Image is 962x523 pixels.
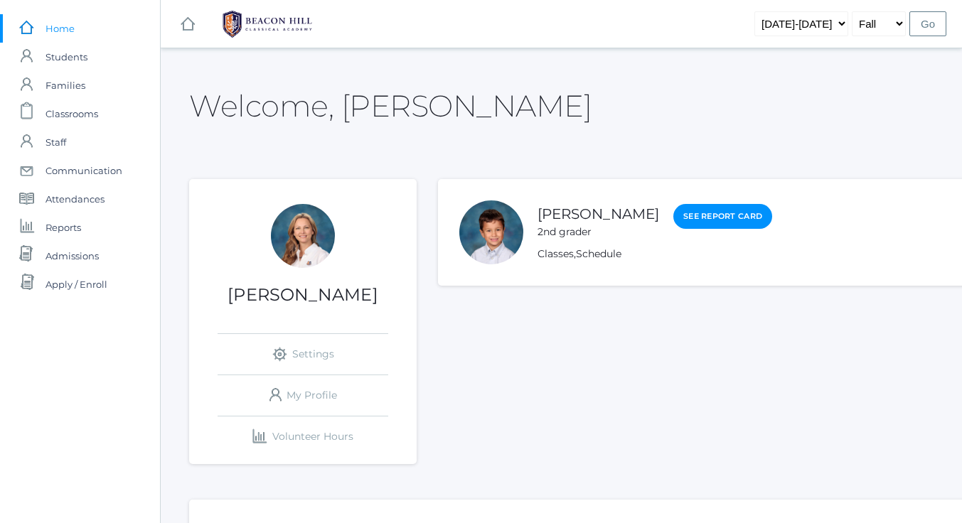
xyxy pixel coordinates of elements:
[538,247,772,261] div: ,
[46,14,75,43] span: Home
[46,213,81,242] span: Reports
[46,156,122,185] span: Communication
[46,43,87,71] span: Students
[46,242,99,270] span: Admissions
[576,247,621,260] a: Schedule
[538,225,659,239] div: 2nd grader
[214,6,321,42] img: BHCALogos-05-308ed15e86a5a0abce9b8dd61676a3503ac9727e845dece92d48e8588c001991.png
[538,205,659,222] a: [PERSON_NAME]
[46,99,98,128] span: Classrooms
[46,71,85,99] span: Families
[218,416,388,457] a: Volunteer Hours
[909,11,946,36] input: Go
[538,247,574,260] a: Classes
[218,334,388,374] a: Settings
[673,204,772,229] a: See Report Card
[218,375,388,416] a: My Profile
[189,90,592,122] h2: Welcome, [PERSON_NAME]
[189,286,417,304] h1: [PERSON_NAME]
[271,204,335,268] div: Jessica Diaz
[46,128,66,156] span: Staff
[459,200,523,264] div: Marco Diaz
[46,185,105,213] span: Attendances
[46,270,107,298] span: Apply / Enroll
